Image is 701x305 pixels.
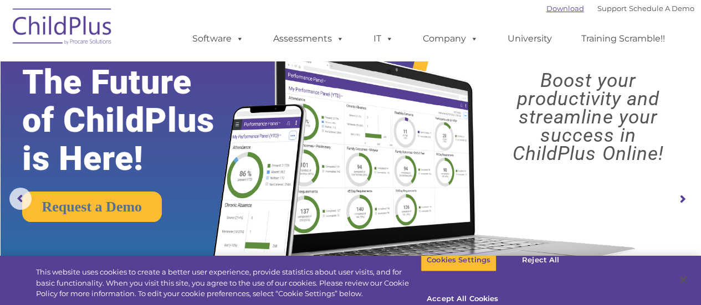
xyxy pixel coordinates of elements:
[7,1,118,56] img: ChildPlus by Procare Solutions
[421,249,497,272] button: Cookies Settings
[506,249,575,272] button: Reject All
[362,28,405,50] a: IT
[262,28,355,50] a: Assessments
[546,4,584,13] a: Download
[671,267,695,292] button: Close
[597,4,627,13] a: Support
[497,28,563,50] a: University
[36,267,421,299] div: This website uses cookies to create a better user experience, provide statistics about user visit...
[546,4,694,13] font: |
[22,63,246,178] rs-layer: The Future of ChildPlus is Here!
[412,28,489,50] a: Company
[629,4,694,13] a: Schedule A Demo
[22,192,162,222] a: Request a Demo
[570,28,676,50] a: Training Scramble!!
[484,71,692,163] rs-layer: Boost your productivity and streamline your success in ChildPlus Online!
[181,28,255,50] a: Software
